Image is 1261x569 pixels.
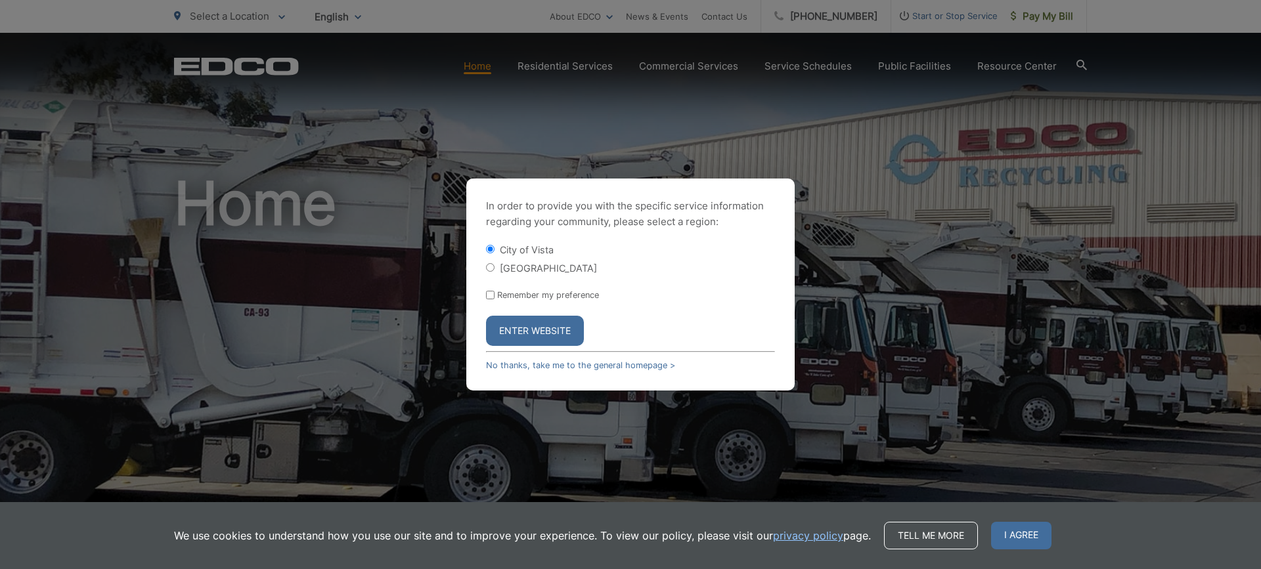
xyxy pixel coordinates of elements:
[500,244,554,255] label: City of Vista
[884,522,978,549] a: Tell me more
[486,360,675,370] a: No thanks, take me to the general homepage >
[991,522,1051,549] span: I agree
[773,528,843,543] a: privacy policy
[486,198,775,230] p: In order to provide you with the specific service information regarding your community, please se...
[500,263,597,274] label: [GEOGRAPHIC_DATA]
[174,528,871,543] p: We use cookies to understand how you use our site and to improve your experience. To view our pol...
[497,290,599,300] label: Remember my preference
[486,316,584,346] button: Enter Website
